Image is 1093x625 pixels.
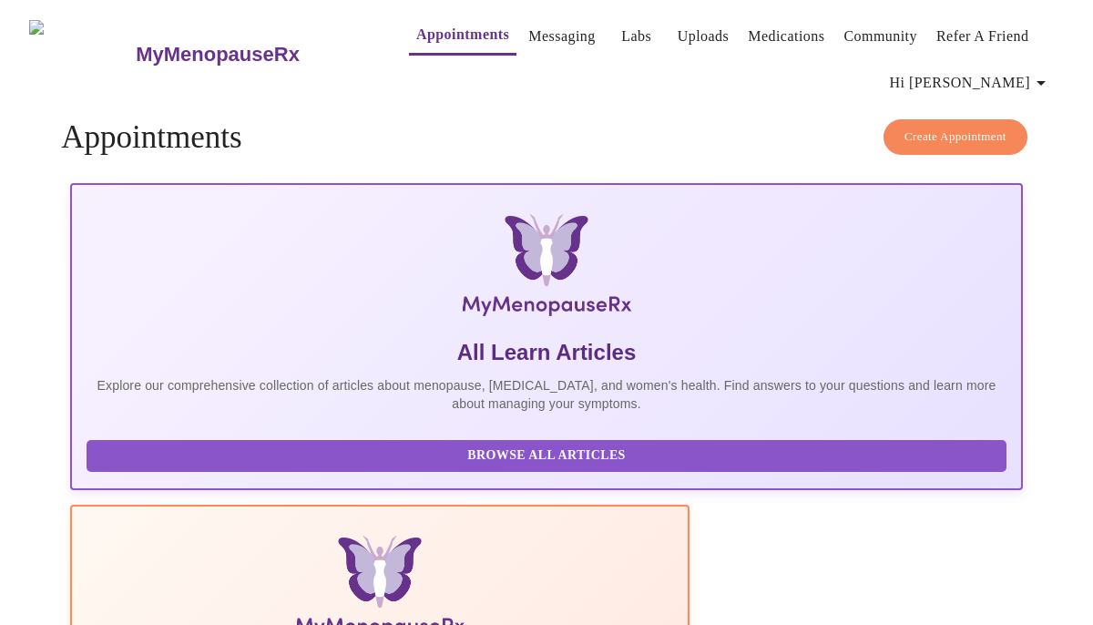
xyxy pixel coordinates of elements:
h3: MyMenopauseRx [136,43,300,67]
p: Explore our comprehensive collection of articles about menopause, [MEDICAL_DATA], and women's hea... [87,376,1006,413]
button: Community [836,18,924,55]
a: Messaging [528,24,595,49]
a: MyMenopauseRx [134,23,373,87]
span: Hi [PERSON_NAME] [890,70,1052,96]
a: Medications [748,24,824,49]
span: Create Appointment [904,127,1006,148]
button: Uploads [670,18,737,55]
h4: Appointments [61,119,1032,156]
a: Browse All Articles [87,446,1011,462]
button: Create Appointment [884,119,1027,155]
button: Refer a Friend [929,18,1037,55]
img: MyMenopauseRx Logo [29,20,134,88]
button: Medications [741,18,832,55]
a: Appointments [416,22,509,47]
span: Browse All Articles [105,445,988,467]
button: Browse All Articles [87,440,1006,472]
a: Labs [621,24,651,49]
button: Labs [608,18,666,55]
a: Uploads [678,24,730,49]
h5: All Learn Articles [87,338,1006,367]
a: Community [843,24,917,49]
a: Refer a Friend [936,24,1029,49]
img: MyMenopauseRx Logo [230,214,863,323]
button: Appointments [409,16,516,56]
button: Messaging [521,18,602,55]
button: Hi [PERSON_NAME] [883,65,1059,101]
